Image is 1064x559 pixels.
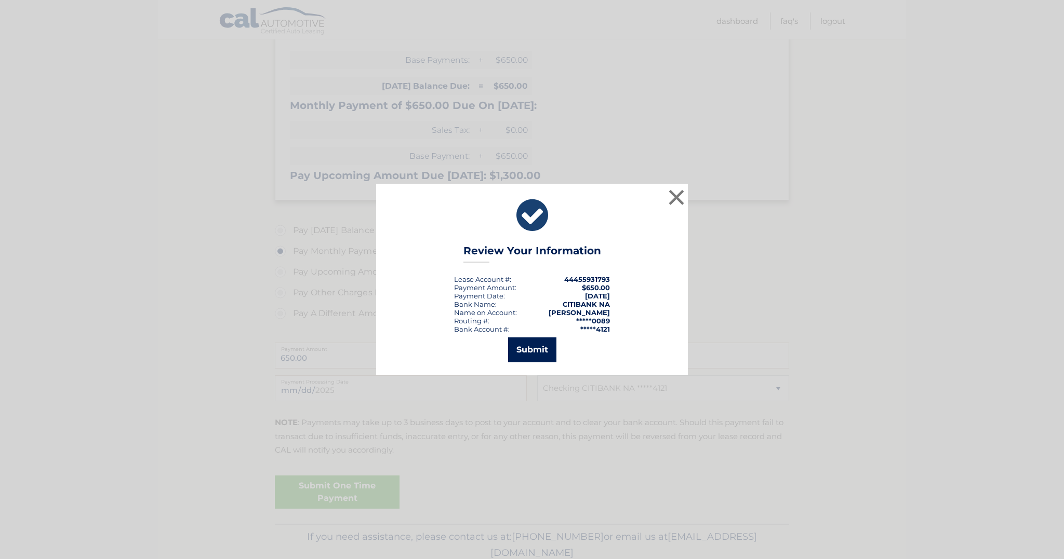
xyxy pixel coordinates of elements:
[564,275,610,283] strong: 44455931793
[454,275,511,283] div: Lease Account #:
[454,292,503,300] span: Payment Date
[549,308,610,317] strong: [PERSON_NAME]
[585,292,610,300] span: [DATE]
[508,337,556,362] button: Submit
[454,325,510,333] div: Bank Account #:
[582,283,610,292] span: $650.00
[454,300,497,308] div: Bank Name:
[463,244,601,263] h3: Review Your Information
[454,292,505,300] div: :
[563,300,610,308] strong: CITIBANK NA
[454,317,489,325] div: Routing #:
[454,308,517,317] div: Name on Account:
[666,187,687,208] button: ×
[454,283,516,292] div: Payment Amount:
